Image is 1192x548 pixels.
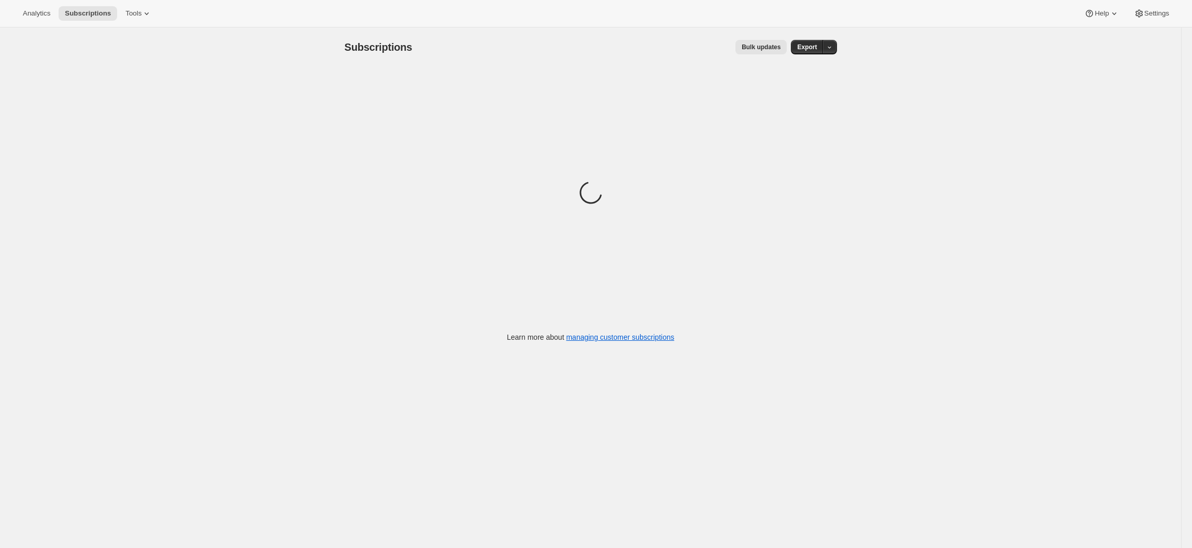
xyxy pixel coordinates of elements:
span: Bulk updates [742,43,781,51]
span: Help [1095,9,1109,18]
button: Subscriptions [59,6,117,21]
button: Tools [119,6,158,21]
button: Settings [1128,6,1175,21]
button: Export [791,40,823,54]
a: managing customer subscriptions [566,333,674,341]
span: Settings [1144,9,1169,18]
span: Subscriptions [65,9,111,18]
button: Help [1078,6,1125,21]
p: Learn more about [507,332,674,342]
button: Analytics [17,6,56,21]
span: Tools [125,9,141,18]
span: Subscriptions [345,41,413,53]
button: Bulk updates [735,40,787,54]
span: Export [797,43,817,51]
span: Analytics [23,9,50,18]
